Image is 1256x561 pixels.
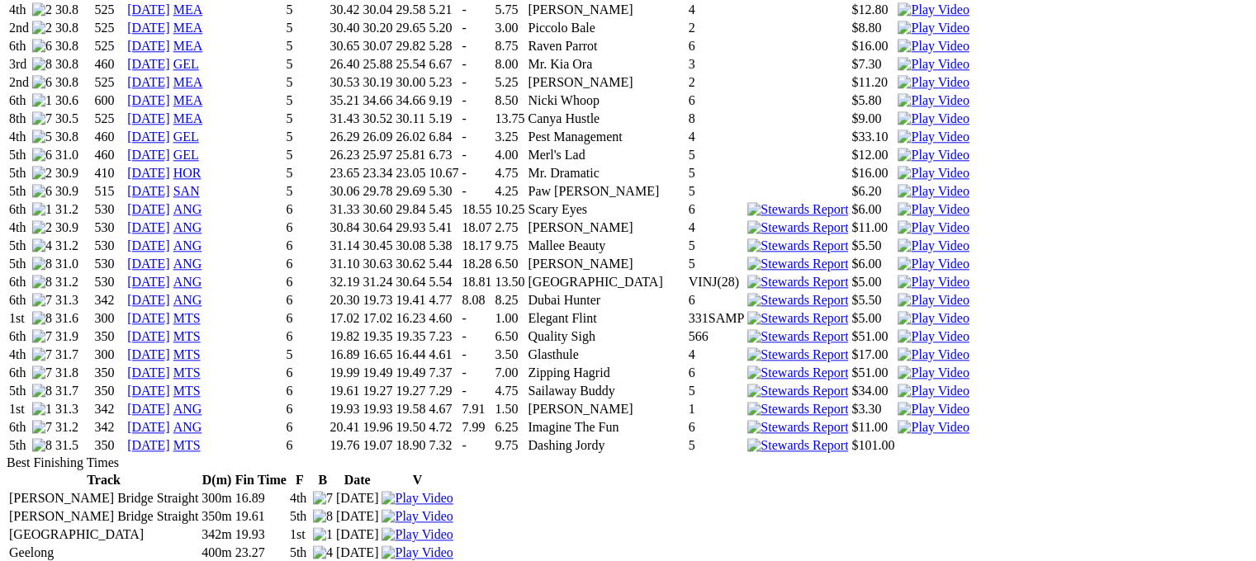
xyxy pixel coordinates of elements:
[851,38,895,54] td: $16.00
[55,20,92,36] td: 30.8
[329,183,360,200] td: 30.06
[898,130,969,144] a: Watch Replay on Watchdog
[329,38,360,54] td: 30.65
[395,201,426,218] td: 29.84
[382,491,453,505] a: View replay
[173,402,202,416] a: ANG
[747,275,848,290] img: Stewards Report
[32,438,52,453] img: 8
[286,92,328,109] td: 5
[527,38,685,54] td: Raven Parrot
[94,147,126,163] td: 460
[898,130,969,144] img: Play Video
[286,38,328,54] td: 5
[127,148,170,162] a: [DATE]
[32,420,52,435] img: 7
[395,92,426,109] td: 34.66
[173,93,203,107] a: MEA
[55,201,92,218] td: 31.2
[329,56,360,73] td: 26.40
[527,20,685,36] td: Piccolo Bale
[688,129,746,145] td: 4
[494,20,525,36] td: 3.00
[32,220,52,235] img: 2
[8,201,30,218] td: 6th
[428,111,459,127] td: 5.19
[382,509,453,524] img: Play Video
[898,347,969,362] img: Play Video
[747,311,848,326] img: Stewards Report
[527,56,685,73] td: Mr. Kia Ora
[898,257,969,271] a: View replay
[173,311,201,325] a: MTS
[32,39,52,54] img: 6
[898,420,969,434] a: View replay
[32,347,52,362] img: 7
[127,202,170,216] a: [DATE]
[286,20,328,36] td: 5
[428,2,459,18] td: 5.21
[898,347,969,361] a: View replay
[428,74,459,91] td: 5.23
[527,147,685,163] td: Merl's Lad
[395,147,426,163] td: 25.81
[127,75,170,89] a: [DATE]
[55,92,92,109] td: 30.6
[898,75,969,89] a: Watch Replay on Watchdog
[898,238,969,252] a: View replay
[395,2,426,18] td: 29.58
[428,165,459,181] td: 10.67
[362,165,393,181] td: 23.34
[494,38,525,54] td: 8.75
[898,365,969,380] img: Play Video
[32,148,52,163] img: 6
[461,147,492,163] td: -
[362,92,393,109] td: 34.66
[747,438,848,453] img: Stewards Report
[32,166,52,181] img: 2
[382,545,453,560] img: Play Video
[362,111,393,127] td: 30.52
[8,74,30,91] td: 2nd
[747,329,848,344] img: Stewards Report
[461,165,492,181] td: -
[55,38,92,54] td: 30.8
[428,38,459,54] td: 5.28
[32,365,52,380] img: 7
[494,92,525,109] td: 8.50
[127,402,170,416] a: [DATE]
[382,527,453,541] a: View replay
[32,202,52,217] img: 1
[127,130,170,144] a: [DATE]
[32,2,52,17] img: 2
[127,257,170,271] a: [DATE]
[747,420,848,435] img: Stewards Report
[747,347,848,362] img: Stewards Report
[898,184,969,198] a: Watch Replay on Watchdog
[55,183,92,200] td: 30.9
[329,20,360,36] td: 30.40
[428,56,459,73] td: 6.67
[382,509,453,523] a: View replay
[898,21,969,35] a: Watch Replay on Watchdog
[527,74,685,91] td: [PERSON_NAME]
[94,129,126,145] td: 460
[494,147,525,163] td: 4.00
[329,92,360,109] td: 35.21
[32,311,52,326] img: 8
[898,329,969,343] a: View replay
[32,293,52,308] img: 7
[382,527,453,542] img: Play Video
[362,20,393,36] td: 30.20
[527,165,685,181] td: Mr. Dramatic
[898,329,969,344] img: Play Video
[747,238,848,253] img: Stewards Report
[32,75,52,90] img: 6
[173,347,201,361] a: MTS
[173,39,203,53] a: MEA
[127,39,170,53] a: [DATE]
[94,111,126,127] td: 525
[94,92,126,109] td: 600
[173,420,202,434] a: ANG
[898,311,969,326] img: Play Video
